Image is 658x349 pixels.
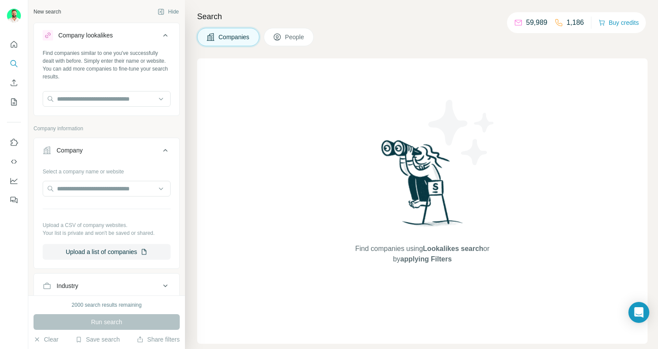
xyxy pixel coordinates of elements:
button: Upload a list of companies [43,244,171,260]
button: Quick start [7,37,21,52]
div: New search [34,8,61,16]
p: Upload a CSV of company websites. [43,221,171,229]
h4: Search [197,10,648,23]
button: Dashboard [7,173,21,189]
p: 59,989 [526,17,547,28]
div: Company lookalikes [58,31,113,40]
button: Search [7,56,21,71]
div: 2000 search results remaining [72,301,142,309]
div: Industry [57,281,78,290]
span: Lookalikes search [423,245,483,252]
span: People [285,33,305,41]
button: Use Surfe on LinkedIn [7,135,21,150]
p: 1,186 [567,17,584,28]
div: Select a company name or website [43,164,171,176]
span: Find companies using or by [352,244,492,264]
p: Company information [34,125,180,132]
button: Feedback [7,192,21,208]
button: Company lookalikes [34,25,179,49]
button: Share filters [137,335,180,344]
div: Open Intercom Messenger [628,302,649,323]
button: Company [34,140,179,164]
button: Save search [75,335,120,344]
span: applying Filters [400,255,452,263]
button: Hide [151,5,185,18]
button: Buy credits [598,17,639,29]
button: My lists [7,94,21,110]
p: Your list is private and won't be saved or shared. [43,229,171,237]
img: Surfe Illustration - Stars [423,93,501,172]
button: Clear [34,335,58,344]
div: Company [57,146,83,155]
img: Avatar [7,9,21,23]
img: Surfe Illustration - Woman searching with binoculars [377,138,468,235]
button: Use Surfe API [7,154,21,169]
button: Industry [34,275,179,296]
button: Enrich CSV [7,75,21,91]
div: Find companies similar to one you've successfully dealt with before. Simply enter their name or w... [43,49,171,81]
span: Companies [218,33,250,41]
